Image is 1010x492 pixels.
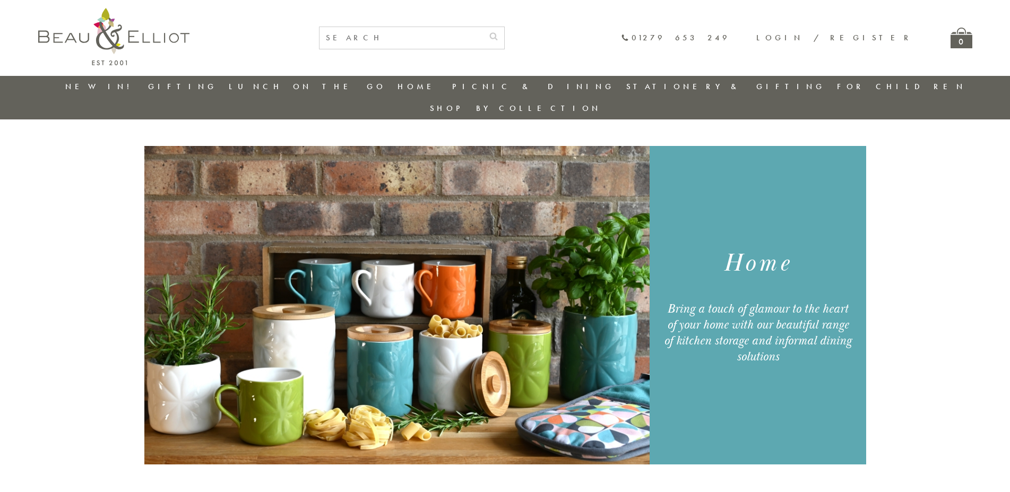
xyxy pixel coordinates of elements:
a: Shop by collection [430,103,601,114]
h1: Home [662,247,853,280]
a: New in! [65,81,136,92]
a: 0 [951,28,972,48]
a: Picnic & Dining [452,81,615,92]
a: 01279 653 249 [621,33,730,42]
a: Login / Register [756,32,913,43]
img: logo [38,8,189,65]
a: Lunch On The Go [229,81,386,92]
a: Gifting [148,81,217,92]
a: Stationery & Gifting [626,81,825,92]
div: Bring a touch of glamour to the heart of your home with our beautiful range of kitchen storage an... [662,301,853,365]
a: For Children [837,81,966,92]
input: SEARCH [320,27,483,49]
a: Home [398,81,440,92]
